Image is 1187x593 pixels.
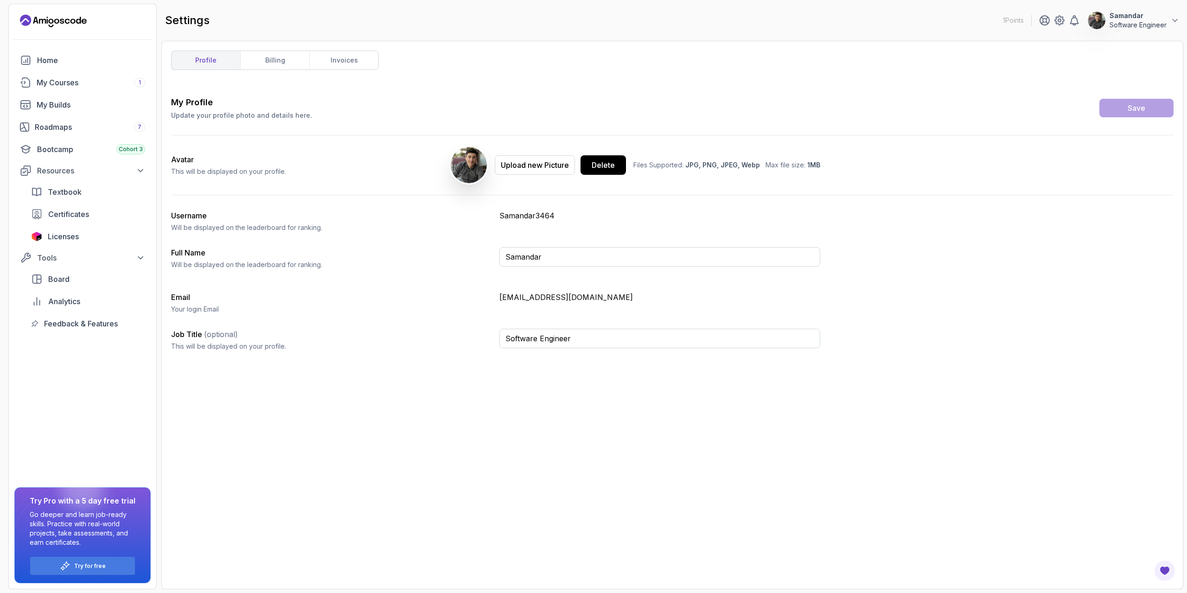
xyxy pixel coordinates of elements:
[309,51,378,70] a: invoices
[204,330,238,339] span: (optional)
[807,161,820,169] span: 1MB
[165,13,210,28] h2: settings
[499,210,820,221] p: Samandar3464
[20,13,87,28] a: Landing page
[1099,99,1174,117] button: Save
[30,510,135,547] p: Go deeper and learn job-ready skills. Practice with real-world projects, take assessments, and ea...
[581,155,626,175] button: Delete
[171,292,492,303] h3: Email
[1110,20,1167,30] p: Software Engineer
[499,247,820,267] input: Enter your full name
[1110,11,1167,20] p: Samandar
[171,330,238,339] label: Job Title
[138,123,141,131] span: 7
[48,231,79,242] span: Licenses
[26,227,151,246] a: licenses
[685,161,760,169] span: JPG, PNG, JPEG, Webp
[26,314,151,333] a: feedback
[14,249,151,266] button: Tools
[48,186,82,198] span: Textbook
[171,154,286,165] h2: Avatar
[119,146,143,153] span: Cohort 3
[48,274,70,285] span: Board
[37,55,145,66] div: Home
[499,292,820,303] p: [EMAIL_ADDRESS][DOMAIN_NAME]
[26,205,151,223] a: certificates
[1087,11,1180,30] button: user profile imageSamandarSoftware Engineer
[37,77,145,88] div: My Courses
[171,96,312,109] h3: My Profile
[592,159,615,171] div: Delete
[48,296,80,307] span: Analytics
[171,223,492,232] p: Will be displayed on the leaderboard for ranking.
[171,211,207,220] label: Username
[171,342,492,351] p: This will be displayed on your profile.
[240,51,309,70] a: billing
[14,96,151,114] a: builds
[451,147,487,183] img: user profile image
[37,99,145,110] div: My Builds
[171,305,492,314] p: Your login Email
[26,183,151,201] a: textbook
[1003,16,1024,25] p: 1 Points
[14,140,151,159] a: bootcamp
[501,159,569,171] div: Upload new Picture
[26,270,151,288] a: board
[1128,102,1145,114] div: Save
[14,162,151,179] button: Resources
[495,155,575,175] button: Upload new Picture
[37,165,145,176] div: Resources
[171,248,205,257] label: Full Name
[139,79,141,86] span: 1
[37,144,145,155] div: Bootcamp
[48,209,89,220] span: Certificates
[37,252,145,263] div: Tools
[14,51,151,70] a: home
[44,318,118,329] span: Feedback & Features
[171,167,286,176] p: This will be displayed on your profile.
[172,51,240,70] a: profile
[74,562,106,570] a: Try for free
[171,111,312,120] p: Update your profile photo and details here.
[31,232,42,241] img: jetbrains icon
[14,118,151,136] a: roadmaps
[14,73,151,92] a: courses
[1154,560,1176,582] button: Open Feedback Button
[26,292,151,311] a: analytics
[35,121,145,133] div: Roadmaps
[171,260,492,269] p: Will be displayed on the leaderboard for ranking.
[30,556,135,575] button: Try for free
[1088,12,1105,29] img: user profile image
[633,160,820,170] p: Files Supported: Max file size:
[499,329,820,348] input: Enter your job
